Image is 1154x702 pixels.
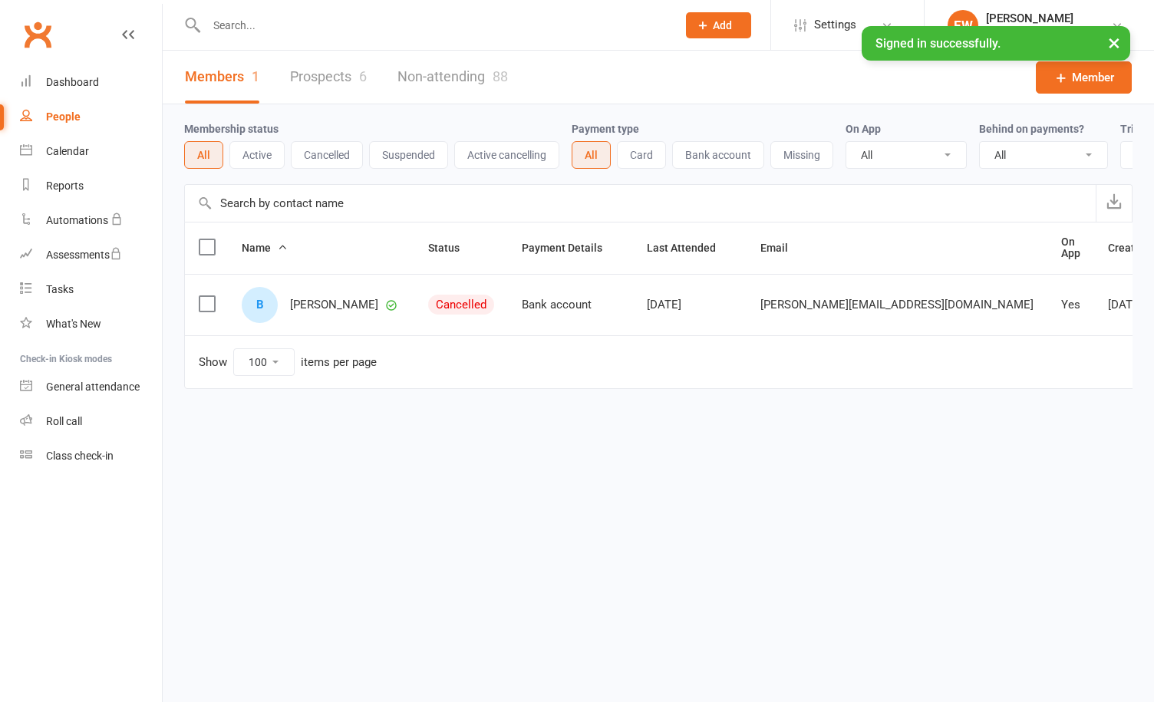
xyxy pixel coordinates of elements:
[252,68,259,84] div: 1
[493,68,508,84] div: 88
[46,318,101,330] div: What's New
[229,141,285,169] button: Active
[1072,68,1114,87] span: Member
[291,141,363,169] button: Cancelled
[301,356,377,369] div: items per page
[986,12,1080,25] div: [PERSON_NAME]
[948,10,978,41] div: EW
[20,439,162,473] a: Class kiosk mode
[20,307,162,341] a: What's New
[46,145,89,157] div: Calendar
[242,287,278,323] div: B
[20,65,162,100] a: Dashboard
[846,123,881,135] label: On App
[290,51,367,104] a: Prospects6
[713,19,732,31] span: Add
[185,51,259,104] a: Members1
[647,298,733,311] div: [DATE]
[572,123,639,135] label: Payment type
[686,12,751,38] button: Add
[18,15,57,54] a: Clubworx
[770,141,833,169] button: Missing
[359,68,367,84] div: 6
[46,214,108,226] div: Automations
[46,249,122,261] div: Assessments
[1100,26,1128,59] button: ×
[454,141,559,169] button: Active cancelling
[572,141,611,169] button: All
[672,141,764,169] button: Bank account
[760,290,1034,319] span: [PERSON_NAME][EMAIL_ADDRESS][DOMAIN_NAME]
[428,295,494,315] div: Cancelled
[46,450,114,462] div: Class check-in
[46,283,74,295] div: Tasks
[46,180,84,192] div: Reports
[875,36,1001,51] span: Signed in successfully.
[184,123,279,135] label: Membership status
[20,272,162,307] a: Tasks
[20,370,162,404] a: General attendance kiosk mode
[202,15,666,36] input: Search...
[242,242,288,254] span: Name
[20,404,162,439] a: Roll call
[1047,222,1094,274] th: On App
[20,100,162,134] a: People
[290,298,378,311] span: [PERSON_NAME]
[242,239,288,257] button: Name
[428,239,476,257] button: Status
[647,242,733,254] span: Last Attended
[428,242,476,254] span: Status
[814,8,856,42] span: Settings
[647,239,733,257] button: Last Attended
[522,242,619,254] span: Payment Details
[1036,61,1132,94] a: Member
[369,141,448,169] button: Suspended
[46,381,140,393] div: General attendance
[760,242,805,254] span: Email
[986,25,1080,39] div: Dynamic Pilates WA
[1061,298,1080,311] div: Yes
[20,203,162,238] a: Automations
[760,239,805,257] button: Email
[979,123,1084,135] label: Behind on payments?
[522,239,619,257] button: Payment Details
[617,141,666,169] button: Card
[522,298,619,311] div: Bank account
[46,415,82,427] div: Roll call
[397,51,508,104] a: Non-attending88
[46,110,81,123] div: People
[20,238,162,272] a: Assessments
[184,141,223,169] button: All
[185,185,1096,222] input: Search by contact name
[199,348,377,376] div: Show
[20,169,162,203] a: Reports
[46,76,99,88] div: Dashboard
[20,134,162,169] a: Calendar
